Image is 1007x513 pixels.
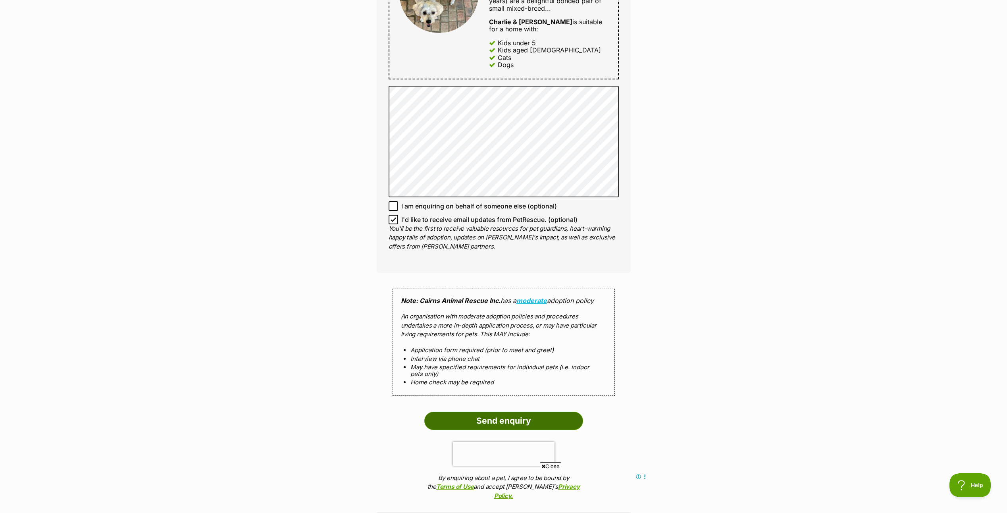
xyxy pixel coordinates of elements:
iframe: Advertisement [359,473,648,509]
div: Kids aged [DEMOGRAPHIC_DATA] [498,46,601,54]
span: Close [540,462,561,470]
strong: Note: Cairns Animal Rescue Inc. [401,297,501,305]
div: has a adoption policy [393,289,615,395]
li: May have specified requirements for individual pets (i.e. indoor pets only) [410,364,597,378]
div: Cats [498,54,511,61]
span: I'd like to receive email updates from PetRescue. (optional) [401,215,578,224]
p: You'll be the first to receive valuable resources for pet guardians, heart-warming happy tails of... [389,224,619,251]
li: Interview via phone chat [410,355,597,362]
span: I am enquiring on behalf of someone else (optional) [401,201,557,211]
input: Send enquiry [424,412,583,430]
a: moderate [516,297,547,305]
iframe: Help Scout Beacon - Open [949,473,991,497]
p: An organisation with moderate adoption policies and procedures undertakes a more in-depth applica... [401,312,607,339]
div: Dogs [498,61,514,68]
strong: Charlie & [PERSON_NAME] [489,18,572,26]
div: Kids under 5 [498,39,536,46]
li: Home check may be required [410,379,597,386]
div: is suitable for a home with: [489,18,608,33]
li: Application form required (prior to meet and greet) [410,347,597,353]
iframe: reCAPTCHA [453,442,555,466]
